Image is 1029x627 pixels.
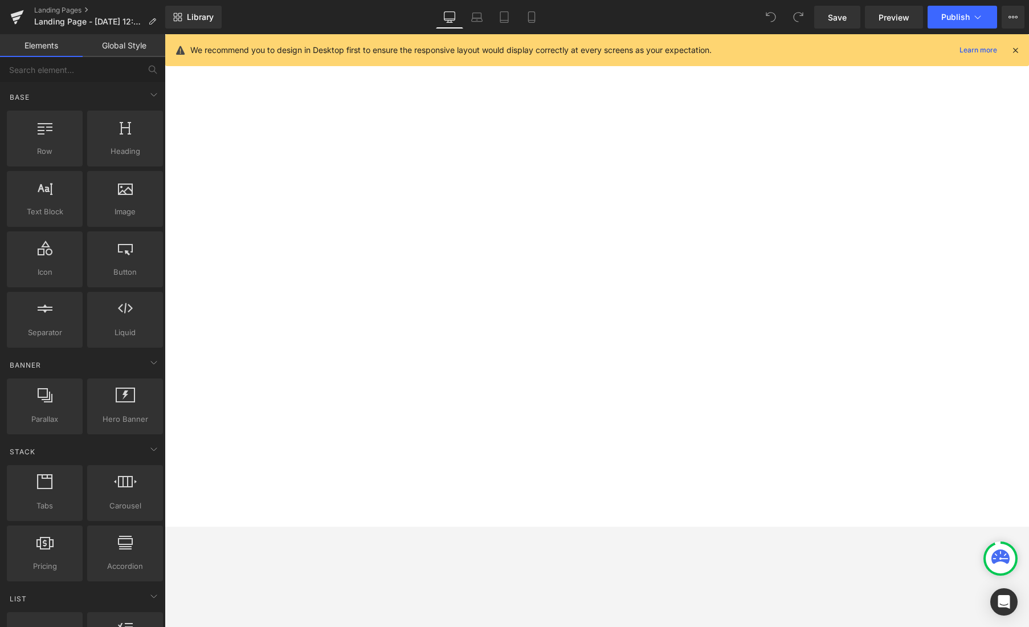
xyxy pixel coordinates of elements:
span: Stack [9,446,36,457]
span: Library [187,12,214,22]
button: Redo [787,6,810,28]
span: Text Block [10,206,79,218]
a: Learn more [955,43,1002,57]
span: Landing Page - [DATE] 12:31:26 [34,17,144,26]
span: Hero Banner [91,413,160,425]
div: Open Intercom Messenger [990,588,1018,616]
span: Pricing [10,560,79,572]
span: Liquid [91,327,160,339]
span: List [9,593,28,604]
p: We recommend you to design in Desktop first to ensure the responsive layout would display correct... [190,44,712,56]
span: Base [9,92,31,103]
span: Separator [10,327,79,339]
span: Tabs [10,500,79,512]
a: Mobile [518,6,545,28]
button: Publish [928,6,997,28]
a: New Library [165,6,222,28]
span: Carousel [91,500,160,512]
button: More [1002,6,1024,28]
span: Image [91,206,160,218]
a: Laptop [463,6,491,28]
span: Accordion [91,560,160,572]
button: Undo [759,6,782,28]
span: Banner [9,360,42,370]
span: Save [828,11,847,23]
span: Parallax [10,413,79,425]
a: Preview [865,6,923,28]
a: Desktop [436,6,463,28]
a: Landing Pages [34,6,165,15]
span: Heading [91,145,160,157]
a: Global Style [83,34,165,57]
span: Button [91,266,160,278]
span: Preview [879,11,909,23]
span: Row [10,145,79,157]
span: Publish [941,13,970,22]
span: Icon [10,266,79,278]
a: Tablet [491,6,518,28]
